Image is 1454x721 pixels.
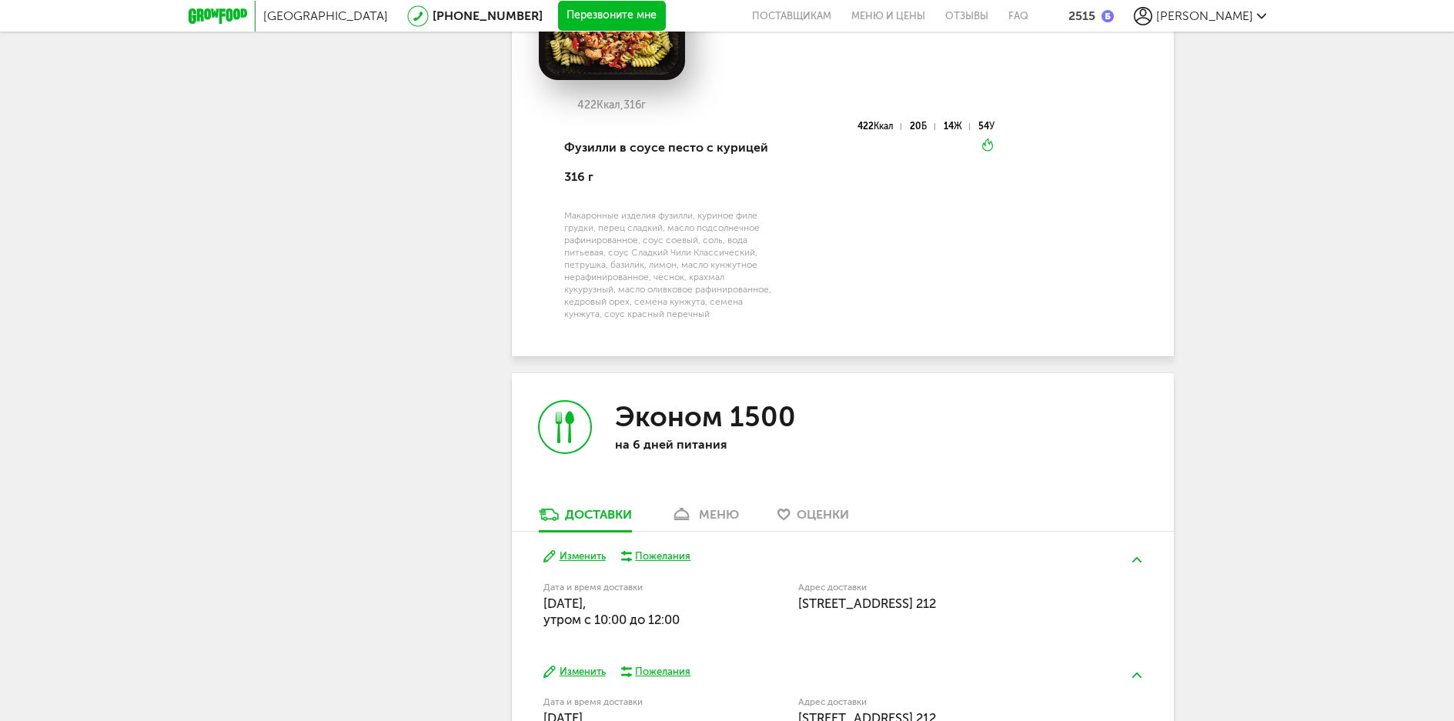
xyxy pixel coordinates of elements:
span: У [989,121,994,132]
a: [PHONE_NUMBER] [433,8,543,23]
div: 422 [857,123,901,130]
span: Ккал [874,121,894,132]
button: Изменить [543,665,606,679]
div: Фузилли в соусе песто с курицей 316 г [564,122,777,204]
img: bonus_b.cdccf46.png [1101,10,1114,22]
h3: Эконом 1500 [615,400,796,433]
div: меню [699,507,739,522]
span: Оценки [797,507,849,522]
div: 20 [910,123,934,130]
label: Адрес доставки [798,583,1085,592]
span: [GEOGRAPHIC_DATA] [263,8,388,23]
img: arrow-up-green.5eb5f82.svg [1132,673,1141,678]
label: Адрес доставки [798,698,1085,706]
span: [DATE], утром c 10:00 до 12:00 [543,596,680,627]
span: Ж [954,121,962,132]
button: Пожелания [621,549,691,563]
span: г [641,98,646,112]
label: Дата и время доставки [543,698,720,706]
div: Пожелания [635,665,690,679]
button: Пожелания [621,665,691,679]
div: 54 [978,123,994,130]
span: [STREET_ADDRESS] 212 [798,596,936,611]
button: Перезвоните мне [558,1,666,32]
div: 14 [944,123,970,130]
span: Б [921,121,927,132]
p: на 6 дней питания [615,437,815,452]
label: Дата и время доставки [543,583,720,592]
a: Доставки [531,506,640,531]
a: Оценки [770,506,857,531]
div: 422 316 [539,99,685,112]
div: 2515 [1068,8,1095,23]
button: Изменить [543,549,606,564]
div: Доставки [565,507,632,522]
span: Ккал, [597,98,623,112]
img: arrow-up-green.5eb5f82.svg [1132,557,1141,562]
div: Пожелания [635,549,690,563]
a: меню [663,506,747,531]
span: [PERSON_NAME] [1156,8,1253,23]
div: Макаронные изделия фузилли, куриное филе грудки, перец сладкий, масло подсолнечное рафинированное... [564,209,777,320]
